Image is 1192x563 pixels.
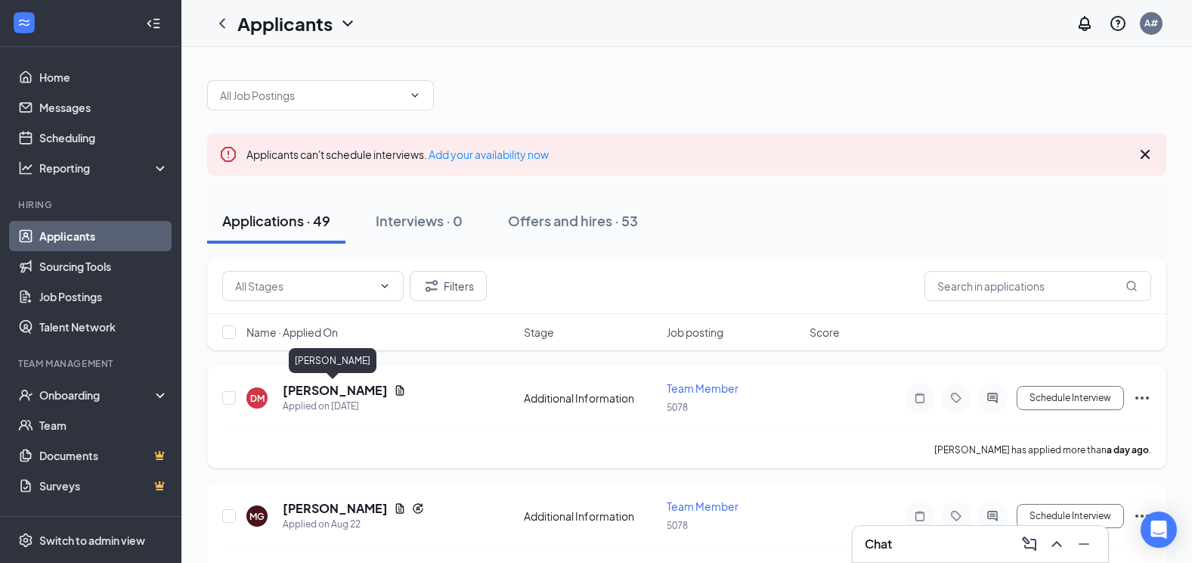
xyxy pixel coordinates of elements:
h5: [PERSON_NAME] [283,500,388,517]
a: Talent Network [39,312,169,342]
div: Offers and hires · 53 [508,211,638,230]
svg: QuestionInfo [1109,14,1127,33]
input: All Job Postings [220,87,403,104]
div: Applied on [DATE] [283,399,406,414]
svg: WorkstreamLogo [17,15,32,30]
button: Schedule Interview [1017,386,1124,410]
button: ComposeMessage [1017,532,1042,556]
div: Reporting [39,160,169,176]
svg: ChevronUp [1048,535,1066,553]
a: Scheduling [39,123,169,153]
svg: Note [911,510,929,522]
svg: Document [394,502,406,515]
svg: Reapply [412,502,424,515]
svg: ActiveChat [983,392,1002,404]
svg: Ellipses [1133,389,1151,407]
div: Open Intercom Messenger [1141,512,1177,548]
div: Hiring [18,198,166,211]
div: [PERSON_NAME] [289,348,376,373]
a: Applicants [39,221,169,251]
span: Team Member [667,381,738,395]
svg: Note [911,392,929,404]
a: Team [39,410,169,440]
div: MG [249,510,265,523]
h3: Chat [865,536,892,552]
svg: Error [219,145,237,163]
a: Home [39,62,169,92]
a: SurveysCrown [39,471,169,501]
div: Onboarding [39,387,156,403]
svg: Analysis [18,160,33,176]
button: ChevronUp [1045,532,1069,556]
svg: UserCheck [18,387,33,403]
b: a day ago [1107,444,1149,456]
svg: Collapse [146,16,161,31]
div: A# [1144,17,1158,30]
a: Messages [39,92,169,123]
svg: ChevronLeft [213,14,231,33]
div: Additional Information [524,390,658,406]
svg: Filter [423,277,441,295]
span: Applicants can't schedule interviews. [246,148,549,161]
input: Search in applications [924,271,1151,301]
svg: Ellipses [1133,507,1151,525]
svg: Minimize [1075,535,1093,553]
svg: ChevronDown [409,89,421,101]
svg: ChevronDown [379,280,391,292]
span: Team Member [667,499,738,513]
svg: ActiveChat [983,510,1002,522]
svg: Notifications [1076,14,1094,33]
a: DocumentsCrown [39,440,169,471]
div: Applications · 49 [222,211,330,230]
svg: MagnifyingGlass [1125,280,1138,292]
svg: Tag [947,510,965,522]
span: Score [810,325,840,340]
div: Additional Information [524,509,658,524]
h5: [PERSON_NAME] [283,382,388,399]
a: Add your availability now [429,148,549,161]
svg: ComposeMessage [1020,535,1039,553]
div: Switch to admin view [39,533,145,548]
svg: Document [394,384,406,397]
input: All Stages [235,278,373,294]
svg: Settings [18,533,33,548]
span: 5078 [667,402,688,413]
a: Sourcing Tools [39,251,169,281]
div: Team Management [18,357,166,370]
svg: Cross [1136,145,1154,163]
span: Job posting [667,325,723,340]
h1: Applicants [237,11,333,36]
svg: ChevronDown [339,14,357,33]
a: Job Postings [39,281,169,312]
button: Filter Filters [410,271,487,301]
div: Interviews · 0 [376,211,463,230]
span: 5078 [667,520,688,531]
div: DM [250,392,265,405]
svg: Tag [947,392,965,404]
span: Stage [524,325,554,340]
span: Name · Applied On [246,325,338,340]
button: Minimize [1072,532,1096,556]
p: [PERSON_NAME] has applied more than . [934,443,1151,456]
div: Applied on Aug 22 [283,517,424,532]
button: Schedule Interview [1017,504,1124,528]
